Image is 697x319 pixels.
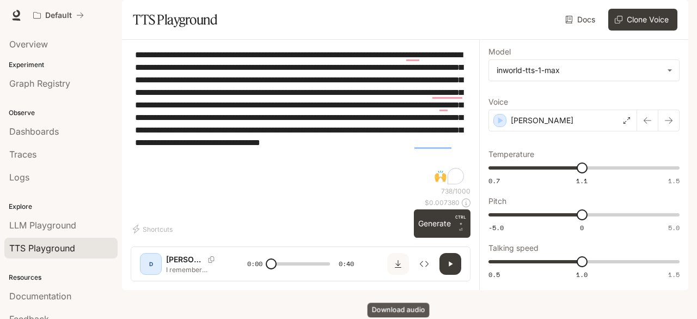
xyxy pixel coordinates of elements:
[368,303,430,317] div: Download audio
[488,244,539,252] p: Talking speed
[131,220,177,238] button: Shortcuts
[166,254,204,265] p: [PERSON_NAME]
[580,223,584,232] span: 0
[488,223,504,232] span: -5.0
[387,253,409,275] button: Download audio
[576,270,588,279] span: 1.0
[668,223,680,232] span: 5.0
[511,115,573,126] p: [PERSON_NAME]
[413,253,435,275] button: Inspect
[497,65,662,76] div: inworld-tts-1-max
[142,255,160,273] div: D
[247,258,262,269] span: 0:00
[488,270,500,279] span: 0.5
[455,214,466,227] p: CTRL +
[488,176,500,185] span: 0.7
[668,270,680,279] span: 1.5
[488,48,511,56] p: Model
[166,265,221,274] p: I remember seeing something about this in the news back in [DATE] but I didn't know the whole sto...
[488,151,534,158] p: Temperature
[339,258,354,269] span: 0:40
[576,176,588,185] span: 1.1
[608,9,677,31] button: Clone Voice
[488,197,506,205] p: Pitch
[668,176,680,185] span: 1.5
[489,60,679,81] div: inworld-tts-1-max
[414,209,470,238] button: GenerateCTRL +⏎
[45,11,72,20] p: Default
[455,214,466,233] p: ⏎
[204,256,219,263] button: Copy Voice ID
[135,49,466,186] textarea: To enrich screen reader interactions, please activate Accessibility in Grammarly extension settings
[488,98,508,106] p: Voice
[563,9,600,31] a: Docs
[28,4,89,26] button: All workspaces
[133,9,217,31] h1: TTS Playground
